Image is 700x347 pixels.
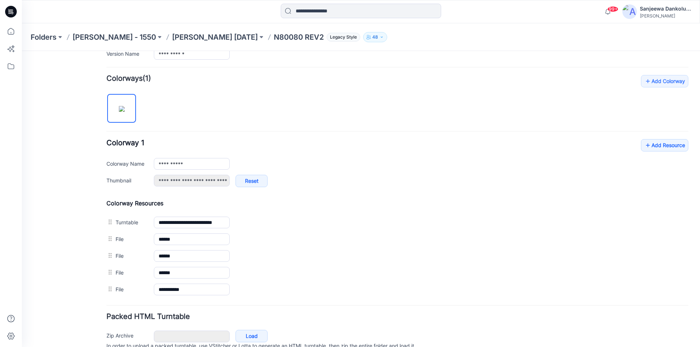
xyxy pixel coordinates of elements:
span: Legacy Style [327,33,360,42]
a: Add Colorway [619,24,666,36]
a: [PERSON_NAME] - 1550 [73,32,156,42]
label: Zip Archive [85,280,125,288]
a: Reset [214,124,246,136]
label: File [94,217,125,225]
p: In order to upload a packed turntable, use VStitcher or Lotta to generate an HTML turntable, then... [85,291,666,313]
label: Colorway Name [85,109,125,117]
a: [PERSON_NAME] [DATE] [172,32,258,42]
span: (1) [121,23,129,32]
p: N80080 REV2 [274,32,324,42]
span: Colorway 1 [85,87,122,96]
iframe: edit-style [22,51,700,347]
button: Legacy Style [324,32,360,42]
button: 48 [363,32,387,42]
div: Sanjeewa Dankoluwage [640,4,691,13]
a: Folders [31,32,57,42]
div: [PERSON_NAME] [640,13,691,19]
a: Load [214,279,246,291]
a: Add Resource [619,88,666,100]
label: File [94,234,125,242]
img: avatar [622,4,637,19]
span: 99+ [607,6,618,12]
label: Turntable [94,167,125,175]
h4: Packed HTML Turntable [85,262,666,269]
label: File [94,184,125,192]
h4: Colorway Resources [85,149,666,156]
p: 48 [372,33,378,41]
img: eyJhbGciOiJIUzI1NiIsImtpZCI6IjAiLCJzbHQiOiJzZXMiLCJ0eXAiOiJKV1QifQ.eyJkYXRhIjp7InR5cGUiOiJzdG9yYW... [97,55,103,61]
label: Thumbnail [85,125,125,133]
label: File [94,201,125,209]
strong: Colorways [85,23,121,32]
